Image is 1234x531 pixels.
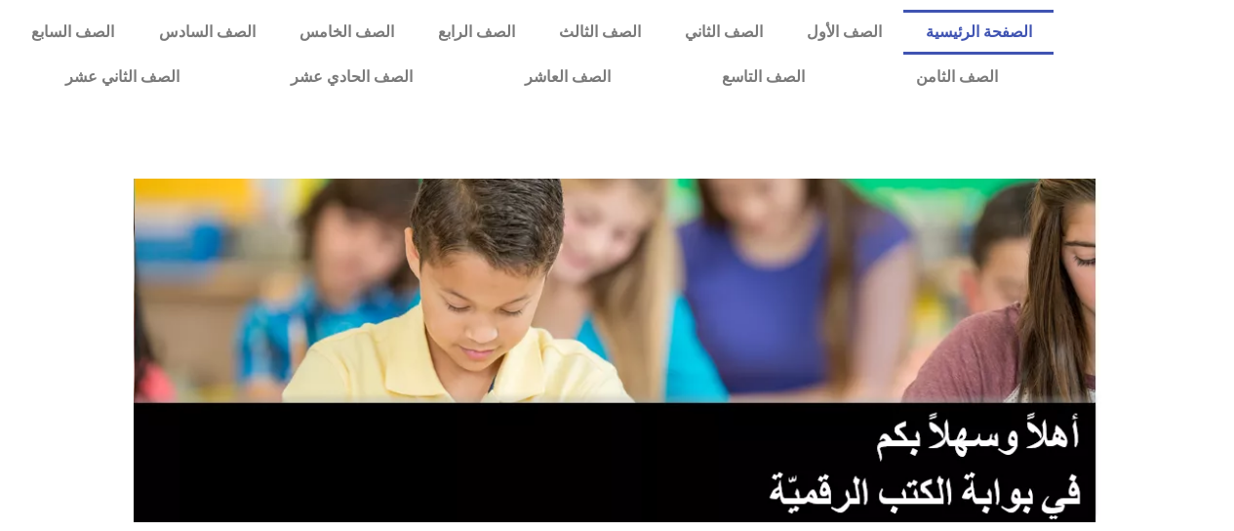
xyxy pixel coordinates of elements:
font: الصف الحادي عشر [291,67,413,86]
a: الصف الخامس [277,10,416,55]
a: الصف التاسع [666,55,860,100]
a: الصف السادس [137,10,277,55]
font: الصف الخامس [299,22,394,41]
font: الصف التاسع [722,67,805,86]
font: الصف الرابع [438,22,515,41]
font: الصف الثاني [685,22,763,41]
font: الصف الثامن [916,67,998,86]
a: الصف الرابع [416,10,537,55]
a: الصف الثاني عشر [10,55,235,100]
font: الصف السادس [159,22,256,41]
a: الصف الحادي عشر [235,55,468,100]
a: الصف العاشر [469,55,666,100]
a: الصف الثاني [662,10,784,55]
font: الصف الأول [807,22,882,41]
font: الصف العاشر [525,67,611,86]
a: الصفحة الرئيسية [903,10,1054,55]
a: الصف الأول [784,10,903,55]
a: الصف الثامن [860,55,1054,100]
a: الصف السابع [10,10,137,55]
font: الصف الثاني عشر [65,67,179,86]
font: الصفحة الرئيسية [926,22,1032,41]
a: الصف الثالث [537,10,662,55]
font: الصف الثالث [559,22,641,41]
font: الصف السابع [31,22,114,41]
